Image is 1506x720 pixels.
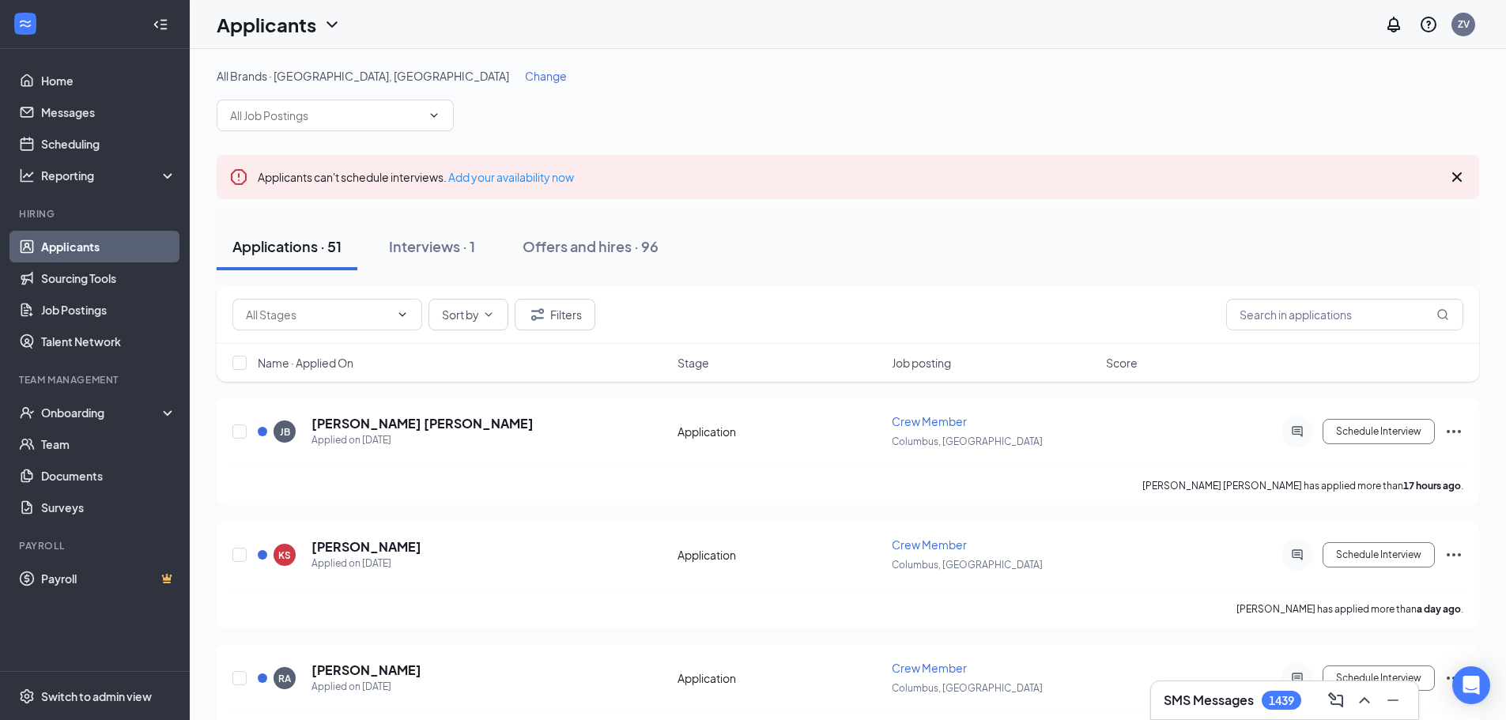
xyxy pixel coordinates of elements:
svg: Minimize [1383,691,1402,710]
div: Onboarding [41,405,163,420]
span: Crew Member [892,537,967,552]
div: ZV [1458,17,1470,31]
span: All Brands · [GEOGRAPHIC_DATA], [GEOGRAPHIC_DATA] [217,69,509,83]
button: Minimize [1380,688,1406,713]
h1: Applicants [217,11,316,38]
svg: ChevronDown [428,109,440,122]
span: Score [1106,355,1138,371]
div: Reporting [41,168,177,183]
div: Switch to admin view [41,688,152,704]
div: JB [280,425,290,439]
a: Sourcing Tools [41,262,176,294]
svg: Ellipses [1444,669,1463,688]
p: [PERSON_NAME] has applied more than . [1236,602,1463,616]
h5: [PERSON_NAME] [311,538,421,556]
b: a day ago [1417,603,1461,615]
button: Schedule Interview [1323,542,1435,567]
div: Application [678,670,882,686]
button: Schedule Interview [1323,665,1435,691]
button: ChevronUp [1352,688,1377,713]
span: Name · Applied On [258,355,353,371]
a: Surveys [41,492,176,523]
svg: Cross [1447,168,1466,187]
svg: ChevronDown [482,308,495,321]
svg: Settings [19,688,35,704]
div: Applied on [DATE] [311,556,421,571]
p: [PERSON_NAME] [PERSON_NAME] has applied more than . [1142,479,1463,492]
div: Application [678,424,882,439]
span: Columbus, [GEOGRAPHIC_DATA] [892,559,1043,571]
a: Job Postings [41,294,176,326]
a: PayrollCrown [41,563,176,594]
div: Team Management [19,373,173,386]
svg: Filter [528,305,547,324]
svg: UserCheck [19,405,35,420]
svg: ChevronDown [323,15,342,34]
a: Applicants [41,231,176,262]
div: 1439 [1269,694,1294,707]
a: Scheduling [41,128,176,160]
a: Documents [41,460,176,492]
svg: ActiveChat [1288,548,1307,561]
svg: ChevronDown [396,308,409,321]
h3: SMS Messages [1164,692,1254,709]
h5: [PERSON_NAME] [311,662,421,679]
h5: [PERSON_NAME] [PERSON_NAME] [311,415,534,432]
svg: ActiveChat [1288,425,1307,438]
span: Stage [678,355,709,371]
svg: Error [229,168,248,187]
span: Sort by [442,309,479,320]
svg: Ellipses [1444,545,1463,564]
div: Interviews · 1 [389,236,475,256]
button: Sort byChevronDown [428,299,508,330]
span: Change [525,69,567,83]
a: Messages [41,96,176,128]
svg: QuestionInfo [1419,15,1438,34]
span: Applicants can't schedule interviews. [258,170,574,184]
a: Add your availability now [448,170,574,184]
button: Filter Filters [515,299,595,330]
span: Crew Member [892,661,967,675]
div: Applied on [DATE] [311,679,421,695]
svg: ChevronUp [1355,691,1374,710]
div: Payroll [19,539,173,552]
div: Offers and hires · 96 [523,236,659,256]
div: RA [278,672,291,685]
div: Open Intercom Messenger [1452,666,1490,704]
input: All Job Postings [230,107,421,124]
b: 17 hours ago [1403,480,1461,492]
div: Application [678,547,882,563]
button: ComposeMessage [1323,688,1349,713]
svg: Notifications [1384,15,1403,34]
svg: Collapse [153,17,168,32]
input: Search in applications [1226,299,1463,330]
a: Talent Network [41,326,176,357]
button: Schedule Interview [1323,419,1435,444]
a: Team [41,428,176,460]
div: Hiring [19,207,173,221]
span: Job posting [892,355,951,371]
div: Applications · 51 [232,236,342,256]
svg: WorkstreamLogo [17,16,33,32]
a: Home [41,65,176,96]
span: Crew Member [892,414,967,428]
div: KS [278,548,291,562]
svg: MagnifyingGlass [1436,308,1449,321]
svg: ActiveChat [1288,672,1307,684]
div: Applied on [DATE] [311,432,534,448]
svg: ComposeMessage [1327,691,1346,710]
input: All Stages [246,306,390,323]
svg: Analysis [19,168,35,183]
span: Columbus, [GEOGRAPHIC_DATA] [892,682,1043,694]
span: Columbus, [GEOGRAPHIC_DATA] [892,435,1043,447]
svg: Ellipses [1444,422,1463,441]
